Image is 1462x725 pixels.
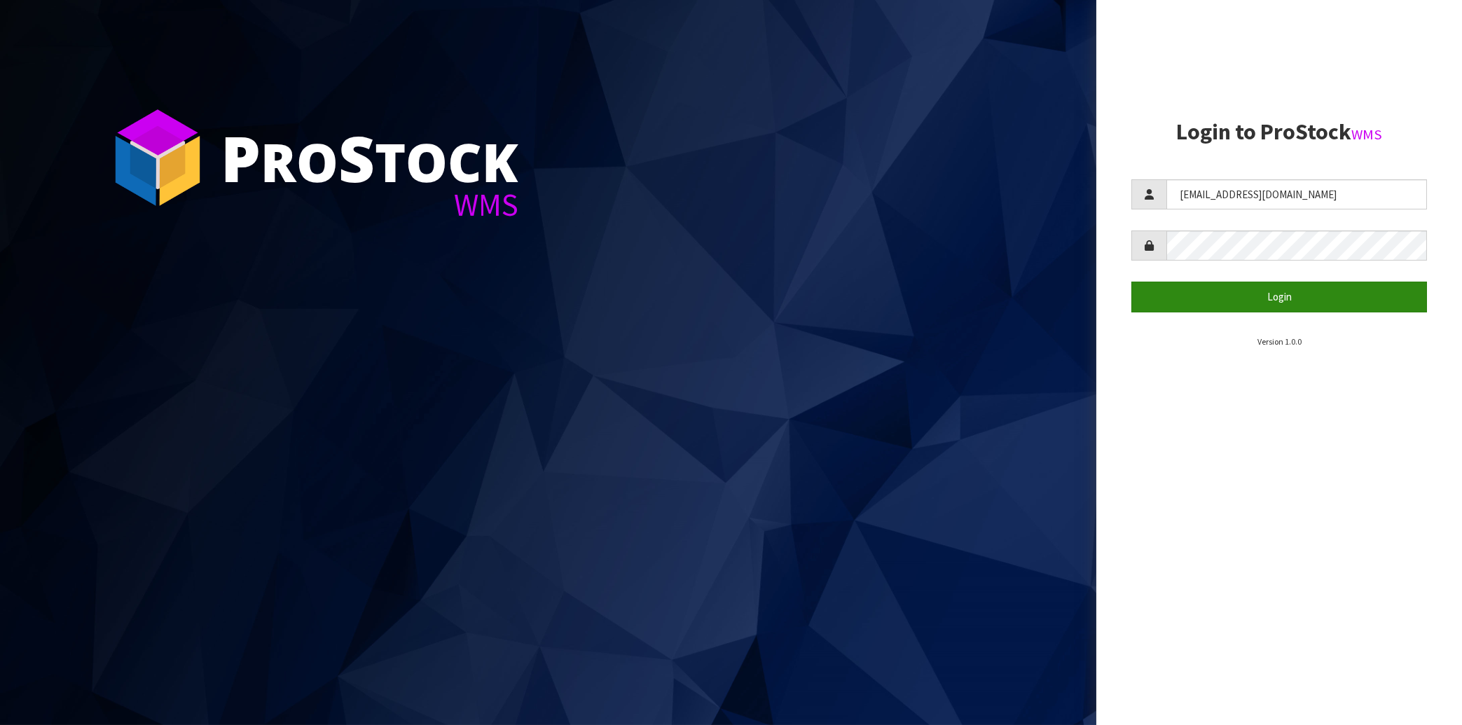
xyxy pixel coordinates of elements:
small: Version 1.0.0 [1257,336,1302,347]
img: ProStock Cube [105,105,210,210]
input: Username [1166,179,1427,209]
span: S [338,115,375,200]
button: Login [1131,282,1427,312]
div: WMS [221,189,518,221]
div: ro tock [221,126,518,189]
h2: Login to ProStock [1131,120,1427,144]
span: P [221,115,261,200]
small: WMS [1351,125,1382,144]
